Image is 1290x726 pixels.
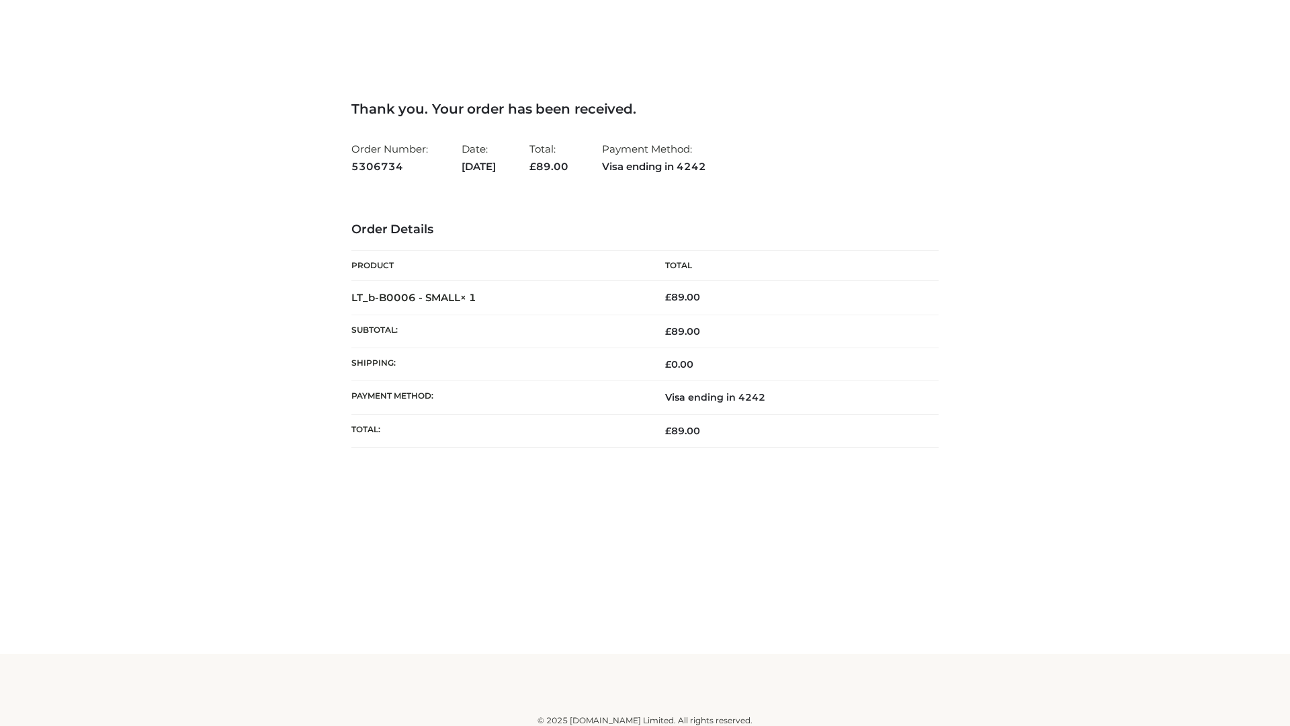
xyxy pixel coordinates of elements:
li: Payment Method: [602,137,706,178]
li: Order Number: [351,137,428,178]
strong: × 1 [460,291,476,304]
td: Visa ending in 4242 [645,381,939,414]
strong: 5306734 [351,158,428,175]
strong: [DATE] [462,158,496,175]
strong: Visa ending in 4242 [602,158,706,175]
h3: Order Details [351,223,939,237]
span: £ [665,291,671,303]
h3: Thank you. Your order has been received. [351,101,939,117]
span: 89.00 [529,160,568,173]
span: £ [529,160,536,173]
li: Total: [529,137,568,178]
bdi: 89.00 [665,291,700,303]
th: Shipping: [351,348,645,381]
li: Date: [462,137,496,178]
span: £ [665,358,671,370]
strong: LT_b-B0006 - SMALL [351,291,476,304]
th: Subtotal: [351,315,645,348]
span: £ [665,425,671,437]
th: Product [351,251,645,281]
span: £ [665,325,671,337]
th: Total: [351,414,645,447]
bdi: 0.00 [665,358,693,370]
th: Total [645,251,939,281]
span: 89.00 [665,425,700,437]
th: Payment method: [351,381,645,414]
span: 89.00 [665,325,700,337]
